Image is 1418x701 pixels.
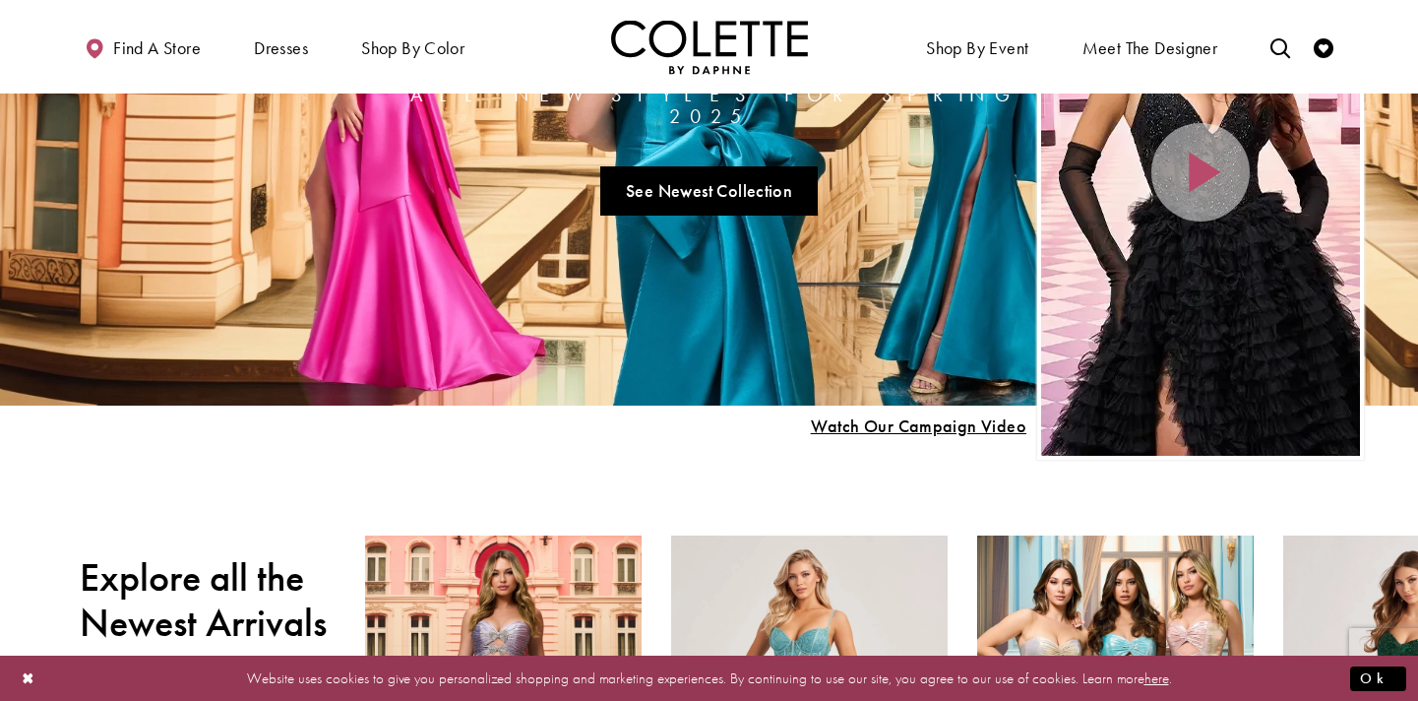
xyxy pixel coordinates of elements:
span: Shop by color [361,38,464,58]
span: Dresses [254,38,308,58]
ul: Slider Links [381,159,1037,223]
span: Play Slide #15 Video [810,416,1026,436]
a: Visit Home Page [611,20,808,74]
button: Close Dialog [12,661,45,695]
a: See Newest Collection A Chique Escape All New Styles For Spring 2025 [600,166,819,216]
button: Submit Dialog [1350,666,1406,690]
a: here [1144,668,1169,687]
a: Meet the designer [1078,20,1223,74]
span: Dresses [249,20,313,74]
span: Shop by color [356,20,469,74]
a: Check Wishlist [1309,20,1338,74]
span: Find a store [113,38,201,58]
span: Meet the designer [1082,38,1218,58]
p: Website uses cookies to give you personalized shopping and marketing experiences. By continuing t... [142,665,1276,691]
a: Toggle search [1265,20,1295,74]
span: Shop By Event [921,20,1033,74]
h2: Explore all the Newest Arrivals [80,555,336,646]
img: Colette by Daphne [611,20,808,74]
a: Find a store [80,20,206,74]
span: Shop By Event [926,38,1028,58]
